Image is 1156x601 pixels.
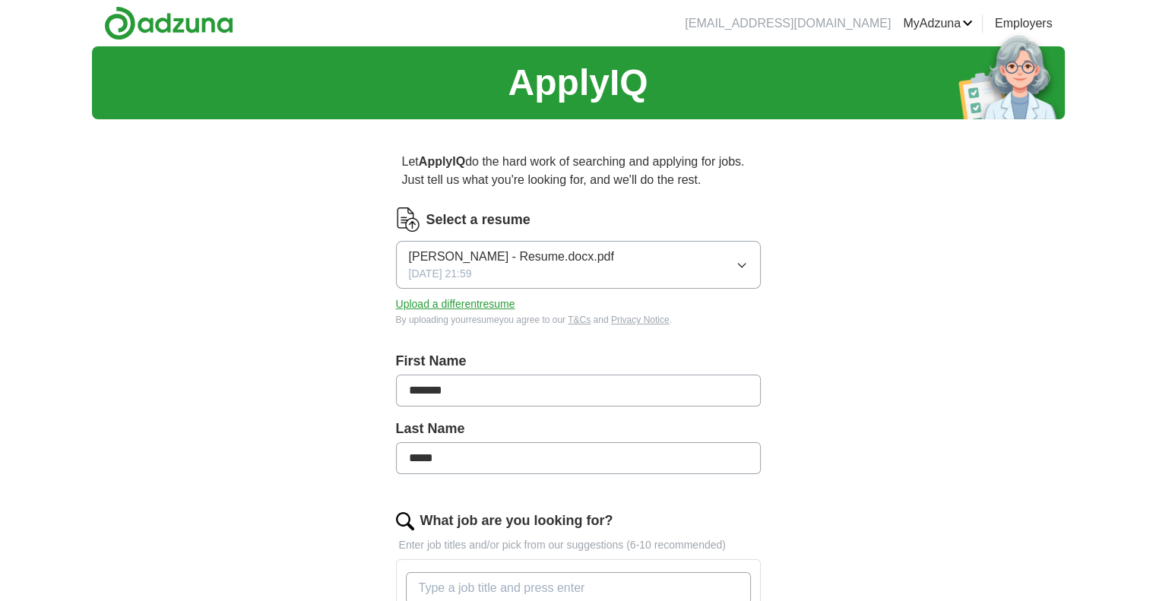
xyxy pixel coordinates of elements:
[104,6,233,40] img: Adzuna logo
[409,266,472,282] span: [DATE] 21:59
[508,55,648,110] h1: ApplyIQ
[685,14,891,33] li: [EMAIL_ADDRESS][DOMAIN_NAME]
[396,537,761,553] p: Enter job titles and/or pick from our suggestions (6-10 recommended)
[396,241,761,289] button: [PERSON_NAME] - Resume.docx.pdf[DATE] 21:59
[420,511,613,531] label: What job are you looking for?
[396,419,761,439] label: Last Name
[995,14,1053,33] a: Employers
[396,512,414,530] img: search.png
[396,296,515,312] button: Upload a differentresume
[426,210,530,230] label: Select a resume
[396,207,420,232] img: CV Icon
[568,315,591,325] a: T&Cs
[396,351,761,372] label: First Name
[419,155,465,168] strong: ApplyIQ
[396,147,761,195] p: Let do the hard work of searching and applying for jobs. Just tell us what you're looking for, an...
[611,315,670,325] a: Privacy Notice
[903,14,973,33] a: MyAdzuna
[409,248,614,266] span: [PERSON_NAME] - Resume.docx.pdf
[396,313,761,327] div: By uploading your resume you agree to our and .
